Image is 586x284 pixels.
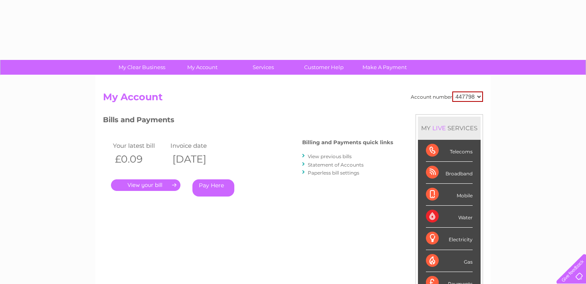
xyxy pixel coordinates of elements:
[426,184,473,206] div: Mobile
[111,151,168,167] th: £0.09
[418,117,481,139] div: MY SERVICES
[426,250,473,272] div: Gas
[230,60,296,75] a: Services
[291,60,357,75] a: Customer Help
[411,91,483,102] div: Account number
[170,60,236,75] a: My Account
[308,170,359,176] a: Paperless bill settings
[426,162,473,184] div: Broadband
[431,124,447,132] div: LIVE
[426,206,473,228] div: Water
[426,228,473,250] div: Electricity
[103,114,393,128] h3: Bills and Payments
[308,153,352,159] a: View previous bills
[302,139,393,145] h4: Billing and Payments quick links
[426,140,473,162] div: Telecoms
[168,140,226,151] td: Invoice date
[308,162,364,168] a: Statement of Accounts
[168,151,226,167] th: [DATE]
[111,179,180,191] a: .
[109,60,175,75] a: My Clear Business
[352,60,418,75] a: Make A Payment
[192,179,234,197] a: Pay Here
[103,91,483,107] h2: My Account
[111,140,168,151] td: Your latest bill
